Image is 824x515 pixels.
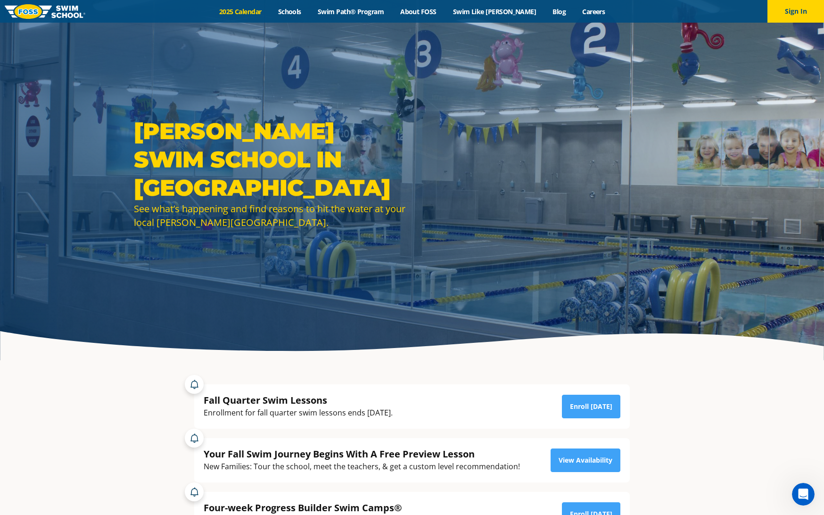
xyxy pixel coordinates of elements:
[574,7,613,16] a: Careers
[211,7,270,16] a: 2025 Calendar
[204,407,393,419] div: Enrollment for fall quarter swim lessons ends [DATE].
[204,460,520,473] div: New Families: Tour the school, meet the teachers, & get a custom level recommendation!
[551,449,620,472] a: View Availability
[309,7,392,16] a: Swim Path® Program
[5,4,85,19] img: FOSS Swim School Logo
[792,483,815,506] iframe: Intercom live chat
[562,395,620,418] a: Enroll [DATE]
[445,7,544,16] a: Swim Like [PERSON_NAME]
[392,7,445,16] a: About FOSS
[204,394,393,407] div: Fall Quarter Swim Lessons
[204,501,545,514] div: Four-week Progress Builder Swim Camps®
[270,7,309,16] a: Schools
[134,117,407,202] h1: [PERSON_NAME] Swim School in [GEOGRAPHIC_DATA]
[544,7,574,16] a: Blog
[134,202,407,229] div: See what’s happening and find reasons to hit the water at your local [PERSON_NAME][GEOGRAPHIC_DATA].
[204,448,520,460] div: Your Fall Swim Journey Begins With A Free Preview Lesson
